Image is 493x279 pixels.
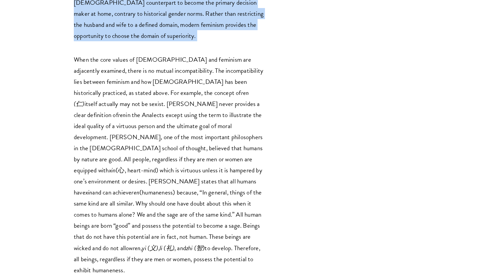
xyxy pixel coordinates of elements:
[74,88,249,109] em: ren (仁)
[118,110,126,120] em: ren
[186,243,205,253] em: zhi (智)
[142,243,158,253] em: yi (义)
[74,54,265,276] p: When the core values of [DEMOGRAPHIC_DATA] and feminism are adjacently examined, there is no mutu...
[131,187,140,197] em: ren
[133,243,141,253] em: ren
[160,243,174,253] em: li (礼)
[109,165,116,175] em: xin
[86,187,93,197] em: xin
